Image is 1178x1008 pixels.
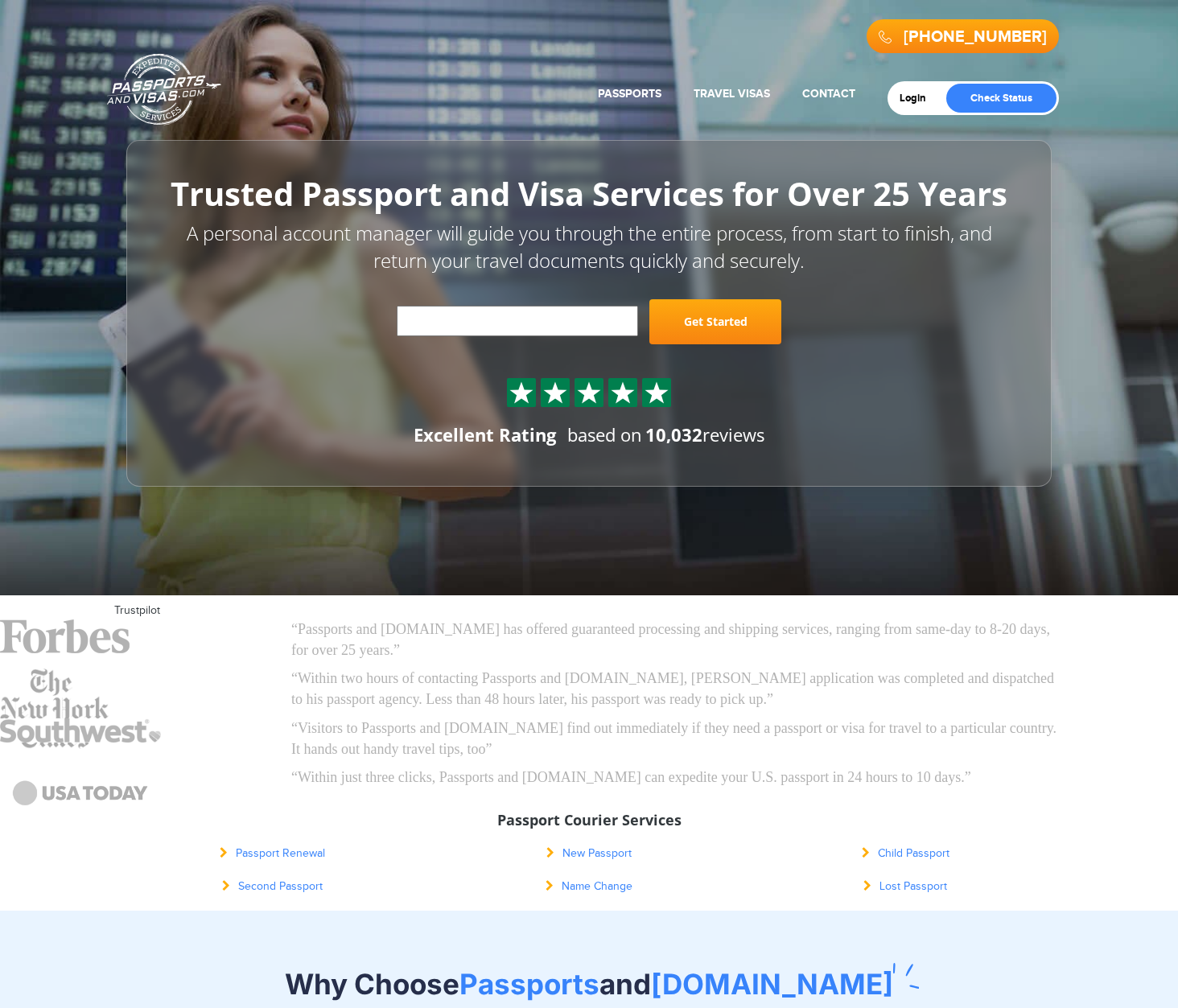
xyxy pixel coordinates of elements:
a: New Passport [546,847,632,860]
div: Excellent Rating [414,422,556,447]
a: Second Passport [222,880,323,893]
img: Sprite St [645,381,669,405]
h2: Why Choose and [118,967,1060,1001]
a: Lost Passport [863,880,947,893]
a: Contact [802,87,855,101]
p: A personal account manager will guide you through the entire process, from start to finish, and r... [163,220,1015,275]
strong: 10,032 [645,422,702,446]
img: Sprite St [577,381,601,405]
p: “Within two hours of contacting Passports and [DOMAIN_NAME], [PERSON_NAME] application was comple... [291,669,1064,710]
span: Passports [459,967,599,1001]
img: Sprite St [543,381,567,405]
a: Name Change [546,880,632,893]
img: Sprite St [509,381,533,405]
a: Login [900,92,937,105]
a: Trustpilot [114,604,160,617]
img: Sprite St [611,381,635,405]
a: Check Status [946,84,1056,113]
span: reviews [645,422,764,446]
a: [PHONE_NUMBER] [904,27,1047,47]
span: [DOMAIN_NAME] [651,967,893,1001]
p: “Passports and [DOMAIN_NAME] has offered guaranteed processing and shipping services, ranging fro... [291,619,1064,660]
h1: Trusted Passport and Visa Services for Over 25 Years [163,176,1015,212]
a: Get Started [649,299,781,344]
p: “Visitors to Passports and [DOMAIN_NAME] find out immediately if they need a passport or visa for... [291,718,1064,759]
a: Child Passport [862,847,949,860]
p: “Within just three clicks, Passports and [DOMAIN_NAME] can expedite your U.S. passport in 24 hour... [291,767,1064,788]
a: Passports [598,87,661,101]
span: based on [567,422,642,446]
a: Passports & [DOMAIN_NAME] [107,53,221,125]
a: Travel Visas [694,87,770,101]
a: Passport Renewal [220,847,325,860]
h3: Passport Courier Services [126,813,1052,829]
